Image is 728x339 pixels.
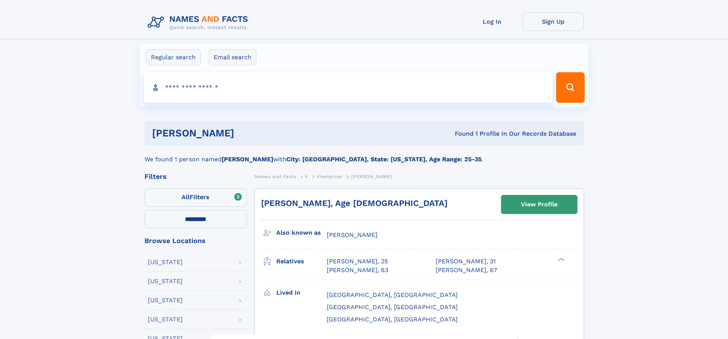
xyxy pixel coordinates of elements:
[144,188,247,207] label: Filters
[344,130,576,138] div: Found 1 Profile In Our Records Database
[144,237,247,244] div: Browse Locations
[317,174,342,179] span: Klemptner
[317,172,342,181] a: Klemptner
[276,255,327,268] h3: Relatives
[436,266,497,274] a: [PERSON_NAME], 67
[148,259,183,265] div: [US_STATE]
[276,226,327,239] h3: Also known as
[556,257,565,262] div: ❯
[182,193,190,201] span: All
[148,316,183,323] div: [US_STATE]
[255,172,297,181] a: Names and Facts
[276,286,327,299] h3: Lived in
[261,198,448,208] a: [PERSON_NAME], Age [DEMOGRAPHIC_DATA]
[501,195,577,214] a: View Profile
[327,291,458,298] span: [GEOGRAPHIC_DATA], [GEOGRAPHIC_DATA]
[523,12,584,31] a: Sign Up
[148,278,183,284] div: [US_STATE]
[144,72,553,103] input: search input
[436,257,496,266] a: [PERSON_NAME], 31
[144,173,247,180] div: Filters
[327,231,378,238] span: [PERSON_NAME]
[305,172,308,181] a: K
[521,196,558,213] div: View Profile
[146,49,201,65] label: Regular search
[556,72,584,103] button: Search Button
[148,297,183,303] div: [US_STATE]
[327,303,458,311] span: [GEOGRAPHIC_DATA], [GEOGRAPHIC_DATA]
[144,12,255,33] img: Logo Names and Facts
[152,128,345,138] h1: [PERSON_NAME]
[462,12,523,31] a: Log In
[144,146,584,164] div: We found 1 person named with .
[327,266,388,274] a: [PERSON_NAME], 63
[327,257,388,266] a: [PERSON_NAME], 25
[209,49,256,65] label: Email search
[351,174,392,179] span: [PERSON_NAME]
[222,156,273,163] b: [PERSON_NAME]
[327,316,458,323] span: [GEOGRAPHIC_DATA], [GEOGRAPHIC_DATA]
[305,174,308,179] span: K
[286,156,482,163] b: City: [GEOGRAPHIC_DATA], State: [US_STATE], Age Range: 25-35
